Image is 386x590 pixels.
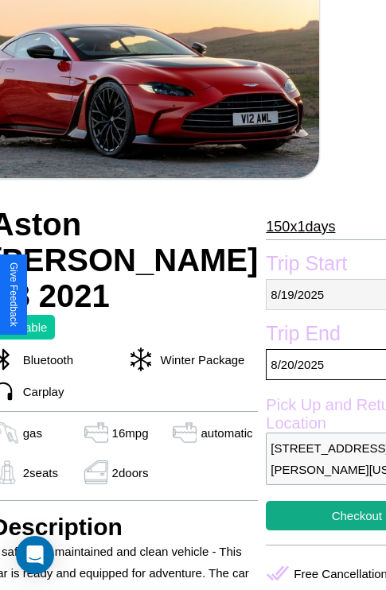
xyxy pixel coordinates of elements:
p: 2 seats [23,462,58,483]
div: Give Feedback [8,262,19,327]
p: 2 doors [112,462,149,483]
p: 150 x 1 days [266,214,335,239]
p: Winter Package [153,349,245,371]
img: gas [80,421,112,444]
p: 16 mpg [112,422,149,444]
p: Bluetooth [15,349,73,371]
p: automatic [201,422,252,444]
div: Open Intercom Messenger [16,536,54,574]
p: gas [23,422,42,444]
p: Carplay [15,381,64,402]
img: gas [169,421,201,444]
img: gas [80,460,112,484]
